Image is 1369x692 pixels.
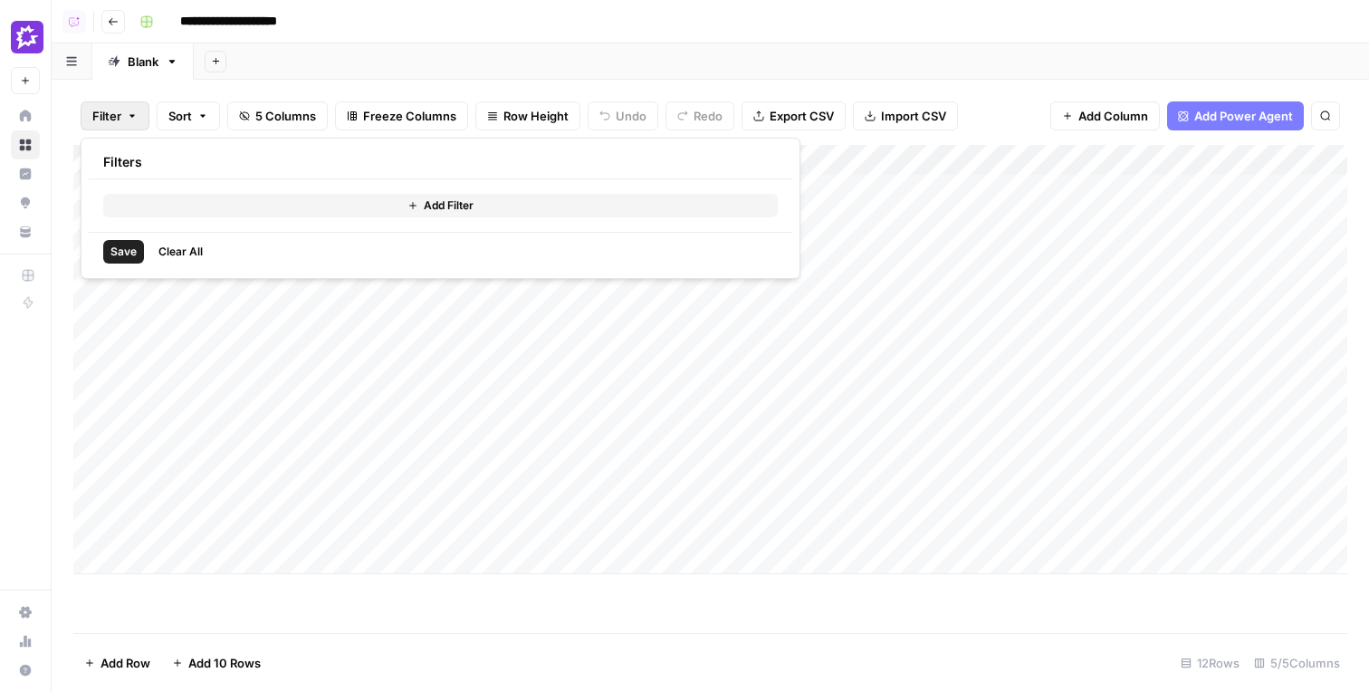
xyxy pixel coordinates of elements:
[89,146,792,179] div: Filters
[853,101,958,130] button: Import CSV
[103,194,778,217] button: Add Filter
[11,101,40,130] a: Home
[1050,101,1160,130] button: Add Column
[1173,649,1247,678] div: 12 Rows
[188,654,261,672] span: Add 10 Rows
[11,598,40,627] a: Settings
[73,649,161,678] button: Add Row
[128,53,158,71] div: Blank
[161,649,272,678] button: Add 10 Rows
[1167,101,1304,130] button: Add Power Agent
[11,21,43,53] img: AirOps AEO - Single Brand (Gong) Logo
[168,107,192,125] span: Sort
[101,654,150,672] span: Add Row
[616,107,646,125] span: Undo
[11,130,40,159] a: Browse
[158,244,203,260] span: Clear All
[1078,107,1148,125] span: Add Column
[694,107,723,125] span: Redo
[81,101,149,130] button: Filter
[770,107,834,125] span: Export CSV
[92,43,194,80] a: Blank
[503,107,569,125] span: Row Height
[227,101,328,130] button: 5 Columns
[424,197,474,214] span: Add Filter
[11,656,40,685] button: Help + Support
[11,217,40,246] a: Your Data
[11,14,40,60] button: Workspace: AirOps AEO - Single Brand (Gong)
[92,107,121,125] span: Filter
[11,188,40,217] a: Opportunities
[110,244,137,260] span: Save
[1194,107,1293,125] span: Add Power Agent
[103,240,144,264] button: Save
[255,107,316,125] span: 5 Columns
[588,101,658,130] button: Undo
[335,101,468,130] button: Freeze Columns
[665,101,734,130] button: Redo
[11,159,40,188] a: Insights
[11,627,40,656] a: Usage
[881,107,946,125] span: Import CSV
[151,240,210,264] button: Clear All
[363,107,456,125] span: Freeze Columns
[742,101,846,130] button: Export CSV
[157,101,220,130] button: Sort
[81,138,800,279] div: Filter
[475,101,580,130] button: Row Height
[1247,649,1347,678] div: 5/5 Columns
